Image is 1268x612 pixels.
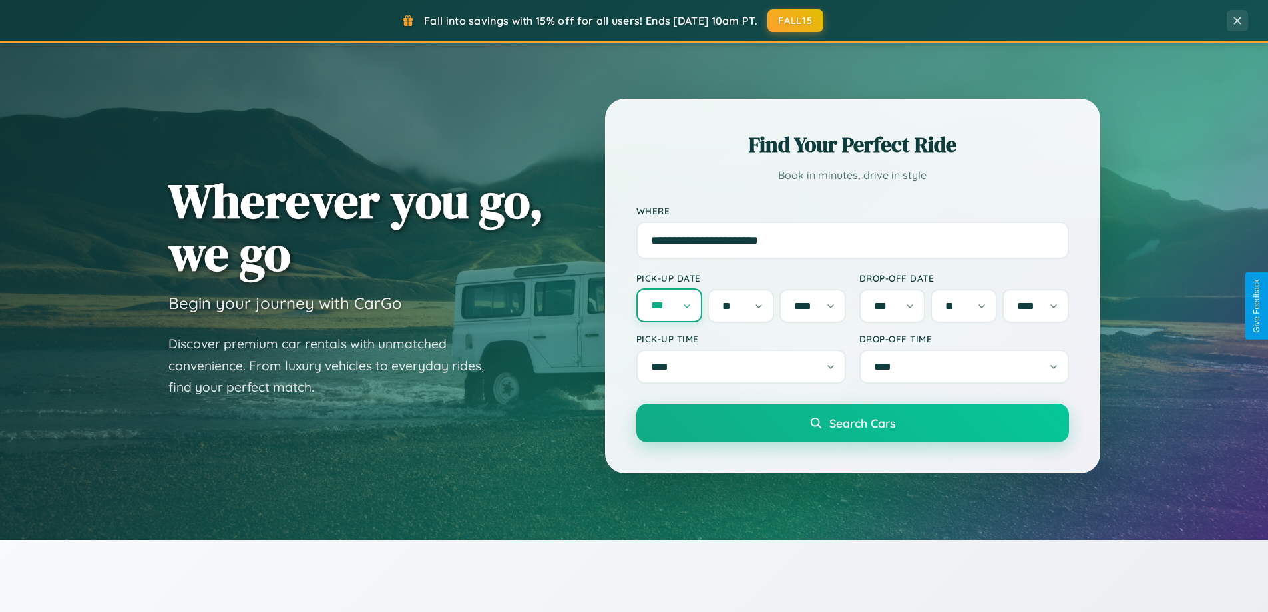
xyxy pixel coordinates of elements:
[859,272,1069,284] label: Drop-off Date
[636,205,1069,216] label: Where
[636,130,1069,159] h2: Find Your Perfect Ride
[636,404,1069,442] button: Search Cars
[636,166,1069,185] p: Book in minutes, drive in style
[859,333,1069,344] label: Drop-off Time
[168,333,501,398] p: Discover premium car rentals with unmatched convenience. From luxury vehicles to everyday rides, ...
[636,272,846,284] label: Pick-up Date
[424,14,757,27] span: Fall into savings with 15% off for all users! Ends [DATE] 10am PT.
[168,293,402,313] h3: Begin your journey with CarGo
[168,174,544,280] h1: Wherever you go, we go
[636,333,846,344] label: Pick-up Time
[1252,279,1261,333] div: Give Feedback
[767,9,823,32] button: FALL15
[829,416,895,430] span: Search Cars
